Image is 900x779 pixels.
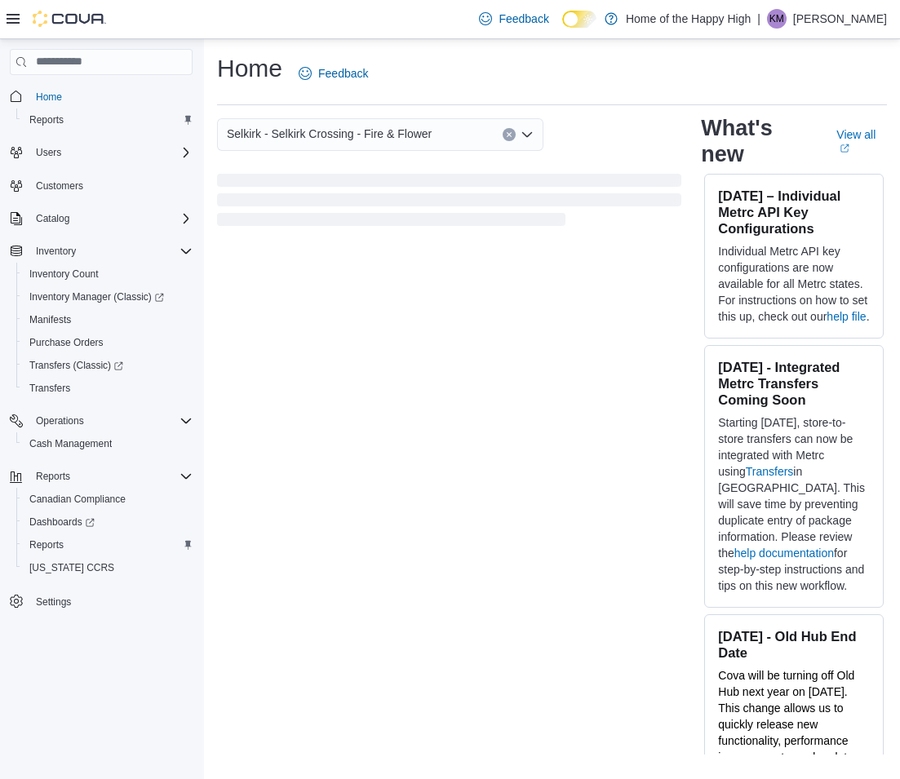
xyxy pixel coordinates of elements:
a: Manifests [23,310,78,330]
button: Clear input [503,128,516,141]
a: Customers [29,176,90,196]
span: Users [29,143,193,162]
span: Home [36,91,62,104]
span: Dashboards [23,512,193,532]
a: Home [29,87,69,107]
button: Reports [16,108,199,131]
span: Home [29,86,193,107]
button: Canadian Compliance [16,488,199,511]
span: Selkirk - Selkirk Crossing - Fire & Flower [227,124,432,144]
h3: [DATE] - Old Hub End Date [718,628,870,661]
h3: [DATE] - Integrated Metrc Transfers Coming Soon [718,359,870,408]
img: Cova [33,11,106,27]
button: [US_STATE] CCRS [16,556,199,579]
a: Dashboards [16,511,199,533]
p: [PERSON_NAME] [793,9,887,29]
span: Purchase Orders [29,336,104,349]
a: Purchase Orders [23,333,110,352]
p: | [757,9,760,29]
button: Users [3,141,199,164]
a: Inventory Manager (Classic) [16,285,199,308]
a: Settings [29,592,78,612]
a: Transfers [23,378,77,398]
h2: What's new [701,115,817,167]
span: Dark Mode [562,28,563,29]
a: Dashboards [23,512,101,532]
a: Transfers [746,465,794,478]
span: Manifests [23,310,193,330]
span: Settings [36,595,71,609]
a: View allExternal link [836,128,887,154]
button: Customers [3,174,199,197]
span: Transfers [29,382,70,395]
nav: Complex example [10,78,193,656]
button: Operations [29,411,91,431]
span: Reports [36,470,70,483]
span: Transfers (Classic) [29,359,123,372]
button: Inventory [3,240,199,263]
a: Reports [23,110,70,130]
span: Customers [29,175,193,196]
span: Transfers [23,378,193,398]
span: Reports [23,535,193,555]
span: Cash Management [29,437,112,450]
a: Reports [23,535,70,555]
p: Home of the Happy High [626,9,751,29]
span: Inventory Count [23,264,193,284]
button: Open list of options [521,128,534,141]
span: Users [36,146,61,159]
button: Reports [16,533,199,556]
span: Reports [29,538,64,551]
span: Inventory [36,245,76,258]
button: Reports [29,467,77,486]
button: Users [29,143,68,162]
button: Inventory [29,241,82,261]
button: Home [3,85,199,108]
span: Manifests [29,313,71,326]
span: Customers [36,179,83,193]
a: [US_STATE] CCRS [23,558,121,578]
a: Inventory Manager (Classic) [23,287,171,307]
span: Settings [29,591,193,611]
a: Feedback [472,2,555,35]
button: Purchase Orders [16,331,199,354]
span: Operations [36,414,84,427]
a: Canadian Compliance [23,489,132,509]
span: Inventory Count [29,268,99,281]
span: Inventory Manager (Classic) [23,287,193,307]
div: Keaton Miller [767,9,787,29]
a: help documentation [734,547,834,560]
span: Washington CCRS [23,558,193,578]
input: Dark Mode [562,11,596,28]
span: [US_STATE] CCRS [29,561,114,574]
a: Transfers (Classic) [16,354,199,377]
span: Transfers (Classic) [23,356,193,375]
span: Reports [29,467,193,486]
button: Transfers [16,377,199,400]
p: Individual Metrc API key configurations are now available for all Metrc states. For instructions ... [718,243,870,325]
a: Transfers (Classic) [23,356,130,375]
h3: [DATE] – Individual Metrc API Key Configurations [718,188,870,237]
span: Inventory Manager (Classic) [29,290,164,303]
span: Canadian Compliance [23,489,193,509]
p: Starting [DATE], store-to-store transfers can now be integrated with Metrc using in [GEOGRAPHIC_D... [718,414,870,594]
span: Feedback [318,65,368,82]
h1: Home [217,52,282,85]
svg: External link [840,144,849,153]
a: help file [827,310,866,323]
a: Cash Management [23,434,118,454]
span: Loading [217,177,681,229]
span: Canadian Compliance [29,493,126,506]
button: Reports [3,465,199,488]
button: Catalog [3,207,199,230]
span: KM [769,9,784,29]
button: Settings [3,589,199,613]
span: Purchase Orders [23,333,193,352]
button: Cash Management [16,432,199,455]
button: Operations [3,409,199,432]
button: Manifests [16,308,199,331]
a: Inventory Count [23,264,105,284]
span: Reports [23,110,193,130]
span: Cash Management [23,434,193,454]
span: Dashboards [29,516,95,529]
